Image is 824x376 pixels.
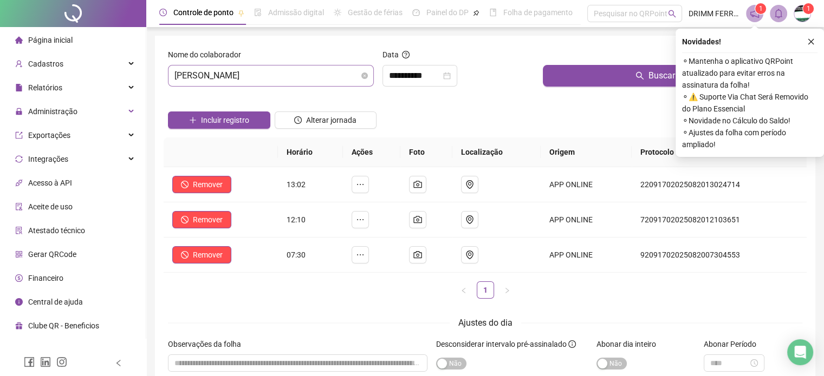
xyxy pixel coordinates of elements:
[172,246,231,263] button: Remover
[15,227,23,234] span: solution
[682,115,817,127] span: ⚬ Novidade no Cálculo do Saldo!
[193,179,223,190] span: Remover
[568,340,576,348] span: info-circle
[465,180,474,189] span: environment
[413,215,422,224] span: camera
[294,116,302,124] span: clock-circle
[173,8,233,17] span: Controle de ponto
[759,5,763,12] span: 1
[278,137,343,167] th: Horário
[498,281,516,299] button: right
[28,83,62,92] span: Relatórios
[268,8,324,17] span: Admissão digital
[682,36,721,48] span: Novidades !
[356,250,365,259] span: ellipsis
[473,10,479,16] span: pushpin
[356,180,365,189] span: ellipsis
[682,127,817,150] span: ⚬ Ajustes da folha com período ampliado!
[400,137,452,167] th: Foto
[28,155,68,163] span: Integrações
[28,250,76,259] span: Gerar QRCode
[348,8,403,17] span: Gestão de férias
[755,3,766,14] sup: 1
[503,8,573,17] span: Folha de pagamento
[24,357,35,367] span: facebook
[306,114,356,126] span: Alterar jornada
[28,274,63,282] span: Financeiro
[632,167,807,202] td: 22091702025082013024714
[28,226,85,235] span: Atestado técnico
[193,214,223,226] span: Remover
[455,281,472,299] li: Página anterior
[412,9,420,16] span: dashboard
[15,84,23,91] span: file
[28,298,83,306] span: Central de ajuda
[168,111,270,129] button: Incluir registro
[807,38,815,45] span: close
[275,117,377,126] a: Alterar jornada
[541,238,632,273] td: APP ONLINE
[465,215,474,224] span: environment
[803,3,814,14] sup: Atualize o seu contato no menu Meus Dados
[238,10,244,16] span: pushpin
[193,249,223,261] span: Remover
[40,357,51,367] span: linkedin
[15,203,23,210] span: audit
[168,49,248,61] label: Nome do colaborador
[458,318,512,328] span: Ajustes do dia
[172,211,231,228] button: Remover
[15,274,23,282] span: dollar
[648,69,710,82] span: Buscar registros
[287,250,306,259] span: 07:30
[774,9,783,18] span: bell
[356,215,365,224] span: ellipsis
[343,137,400,167] th: Ações
[361,72,368,79] span: close-circle
[382,50,399,59] span: Data
[413,180,422,189] span: camera
[275,111,377,129] button: Alterar jornada
[504,287,510,294] span: right
[287,180,306,189] span: 13:02
[15,250,23,258] span: qrcode
[807,5,810,12] span: 1
[15,155,23,163] span: sync
[189,116,197,124] span: plus
[181,251,189,259] span: stop
[174,65,367,86] span: CAIO SANTOS GOMES
[15,60,23,68] span: user-add
[28,202,73,211] span: Aceite de uso
[477,281,494,299] li: 1
[181,181,189,188] span: stop
[465,250,474,259] span: environment
[596,338,663,350] label: Abonar dia inteiro
[181,216,189,223] span: stop
[452,137,541,167] th: Localização
[632,238,807,273] td: 92091702025082007304553
[541,167,632,202] td: APP ONLINE
[426,8,469,17] span: Painel do DP
[28,107,77,116] span: Administração
[635,71,644,80] span: search
[28,179,72,187] span: Acesso à API
[632,137,807,167] th: Protocolo
[704,338,763,350] label: Abonar Período
[334,9,341,16] span: sun
[413,250,422,259] span: camera
[168,338,248,350] label: Observações da folha
[489,9,497,16] span: book
[28,321,99,330] span: Clube QR - Beneficios
[159,9,167,16] span: clock-circle
[28,60,63,68] span: Cadastros
[15,131,23,139] span: export
[115,359,122,367] span: left
[541,137,632,167] th: Origem
[477,282,494,298] a: 1
[15,36,23,44] span: home
[794,5,810,22] img: 73
[28,36,73,44] span: Página inicial
[543,65,802,87] button: Buscar registros
[201,114,249,126] span: Incluir registro
[172,176,231,193] button: Remover
[254,9,262,16] span: file-done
